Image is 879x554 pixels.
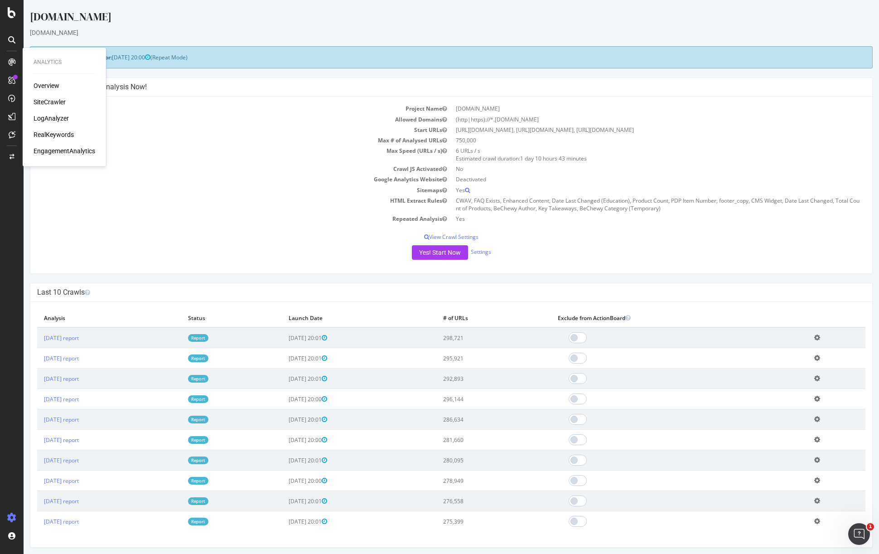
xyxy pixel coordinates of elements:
[428,185,842,195] td: Yes
[848,523,870,545] iframe: Intercom live chat
[14,53,88,61] strong: Next Launch Scheduled for:
[20,355,55,362] a: [DATE] report
[14,125,428,135] td: Start URLs
[14,309,158,327] th: Analysis
[413,471,527,491] td: 278,949
[413,389,527,409] td: 296,144
[164,477,185,485] a: Report
[20,518,55,525] a: [DATE] report
[413,430,527,450] td: 281,660
[20,477,55,485] a: [DATE] report
[164,457,185,464] a: Report
[164,395,185,403] a: Report
[497,155,563,162] span: 1 day 10 hours 43 minutes
[164,416,185,423] a: Report
[527,309,784,327] th: Exclude from ActionBoard
[34,58,95,66] div: Analytics
[867,523,874,530] span: 1
[14,174,428,185] td: Google Analytics Website
[14,164,428,174] td: Crawl JS Activated
[164,497,185,505] a: Report
[413,491,527,511] td: 276,558
[413,450,527,471] td: 280,095
[20,416,55,423] a: [DATE] report
[413,327,527,348] td: 298,721
[265,518,304,525] span: [DATE] 20:01
[413,409,527,430] td: 286,634
[428,214,842,224] td: Yes
[6,28,849,37] div: [DOMAIN_NAME]
[34,81,59,90] a: Overview
[158,309,259,327] th: Status
[388,245,444,260] button: Yes! Start Now
[265,477,304,485] span: [DATE] 20:00
[265,395,304,403] span: [DATE] 20:00
[413,348,527,369] td: 295,921
[20,497,55,505] a: [DATE] report
[14,195,428,214] td: HTML Extract Rules
[447,248,468,256] a: Settings
[428,146,842,164] td: 6 URLs / s Estimated crawl duration:
[428,125,842,135] td: [URL][DOMAIN_NAME], [URL][DOMAIN_NAME], [URL][DOMAIN_NAME]
[265,457,304,464] span: [DATE] 20:01
[14,185,428,195] td: Sitemaps
[14,114,428,125] td: Allowed Domains
[20,375,55,383] a: [DATE] report
[14,146,428,164] td: Max Speed (URLs / s)
[428,135,842,146] td: 750,000
[265,375,304,383] span: [DATE] 20:01
[428,114,842,125] td: (http|https)://*.[DOMAIN_NAME]
[164,436,185,444] a: Report
[34,114,69,123] a: LogAnalyzer
[20,457,55,464] a: [DATE] report
[6,46,849,68] div: (Repeat Mode)
[265,497,304,505] span: [DATE] 20:01
[265,334,304,342] span: [DATE] 20:01
[14,135,428,146] td: Max # of Analysed URLs
[164,355,185,362] a: Report
[413,369,527,389] td: 292,893
[14,83,842,92] h4: Configure your New Analysis Now!
[34,146,95,156] a: EngagementAnalytics
[428,174,842,185] td: Deactivated
[164,375,185,383] a: Report
[88,53,127,61] span: [DATE] 20:00
[413,309,527,327] th: # of URLs
[265,416,304,423] span: [DATE] 20:01
[6,9,849,28] div: [DOMAIN_NAME]
[14,233,842,241] p: View Crawl Settings
[265,355,304,362] span: [DATE] 20:01
[20,395,55,403] a: [DATE] report
[34,130,74,139] a: RealKeywords
[413,511,527,532] td: 275,399
[265,436,304,444] span: [DATE] 20:00
[258,309,413,327] th: Launch Date
[14,288,842,297] h4: Last 10 Crawls
[14,214,428,224] td: Repeated Analysis
[20,436,55,444] a: [DATE] report
[428,195,842,214] td: CWAV, FAQ Exists, Enhanced Content, Date Last Changed (Education), Product Count, PDP Item Number...
[14,103,428,114] td: Project Name
[34,97,66,107] a: SiteCrawler
[164,518,185,525] a: Report
[428,164,842,174] td: No
[164,334,185,342] a: Report
[428,103,842,114] td: [DOMAIN_NAME]
[20,334,55,342] a: [DATE] report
